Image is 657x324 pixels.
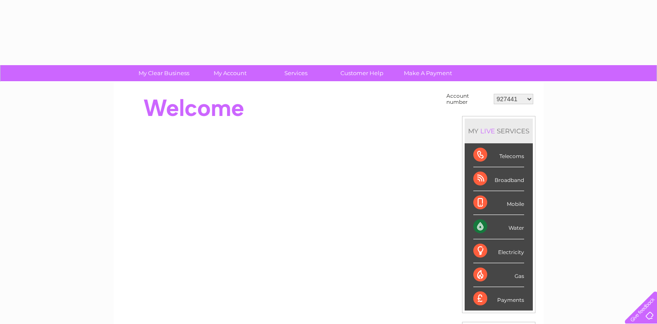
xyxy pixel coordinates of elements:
div: Payments [473,287,524,311]
div: Electricity [473,239,524,263]
a: My Clear Business [128,65,200,81]
div: MY SERVICES [465,119,533,143]
a: My Account [194,65,266,81]
div: Telecoms [473,143,524,167]
a: Customer Help [326,65,398,81]
div: Broadband [473,167,524,191]
div: Water [473,215,524,239]
div: LIVE [479,127,497,135]
div: Mobile [473,191,524,215]
a: Services [260,65,332,81]
div: Gas [473,263,524,287]
a: Make A Payment [392,65,464,81]
td: Account number [444,91,492,107]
